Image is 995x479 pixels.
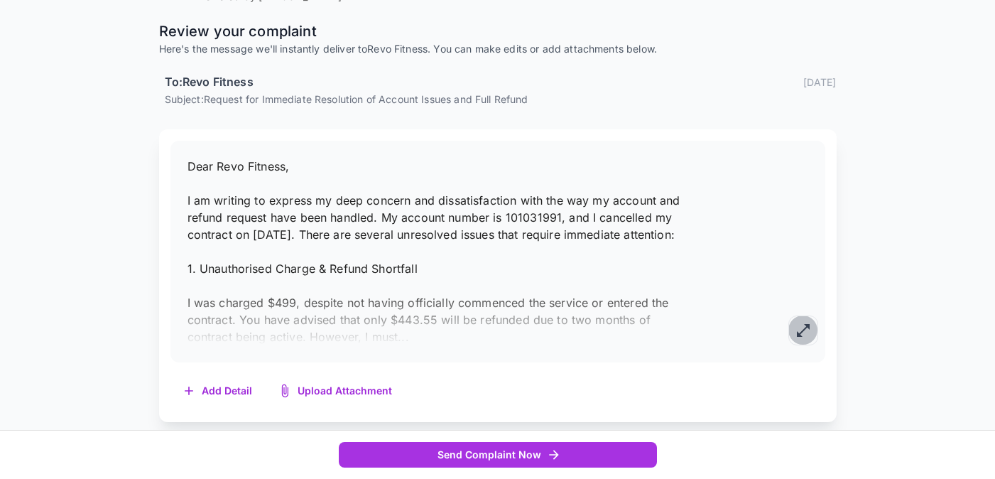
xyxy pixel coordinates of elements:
[165,92,837,107] p: Subject: Request for Immediate Resolution of Account Issues and Full Refund
[159,42,837,56] p: Here's the message we'll instantly deliver to Revo Fitness . You can make edits or add attachment...
[187,159,680,344] span: Dear Revo Fitness, I am writing to express my deep concern and dissatisfaction with the way my ac...
[170,377,266,406] button: Add Detail
[159,21,837,42] p: Review your complaint
[803,75,837,90] p: [DATE]
[266,377,406,406] button: Upload Attachment
[398,330,408,344] span: ...
[165,73,254,92] h6: To: Revo Fitness
[339,442,657,468] button: Send Complaint Now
